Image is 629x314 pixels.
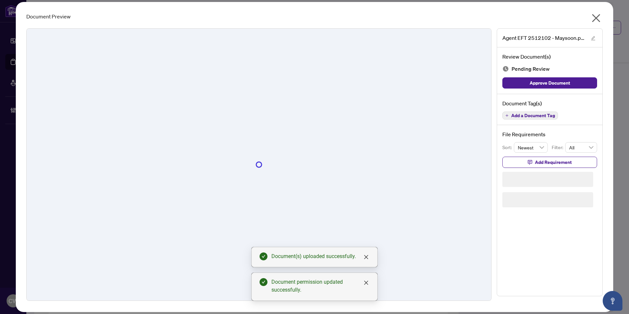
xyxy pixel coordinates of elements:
[271,278,369,294] div: Document permission updated successfully.
[502,99,597,107] h4: Document Tag(s)
[502,130,597,138] h4: File Requirements
[591,13,601,23] span: close
[603,291,622,311] button: Open asap
[569,143,593,152] span: All
[502,112,558,119] button: Add a Document Tag
[502,53,597,61] h4: Review Document(s)
[502,144,514,151] p: Sort:
[591,36,595,40] span: edit
[502,157,597,168] button: Add Requirement
[363,279,370,286] a: Close
[363,253,370,261] a: Close
[530,78,570,88] span: Approve Document
[260,278,267,286] span: check-circle
[260,252,267,260] span: check-circle
[364,254,369,260] span: close
[502,65,509,72] img: Document Status
[502,77,597,89] button: Approve Document
[26,13,603,20] div: Document Preview
[518,143,544,152] span: Newest
[505,114,509,117] span: plus
[271,252,369,260] div: Document(s) uploaded successfully.
[552,144,565,151] p: Filter:
[512,65,550,73] span: Pending Review
[511,113,555,118] span: Add a Document Tag
[502,34,585,42] span: Agent EFT 2512102 - Maysoon.pdf
[535,157,572,168] span: Add Requirement
[364,280,369,285] span: close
